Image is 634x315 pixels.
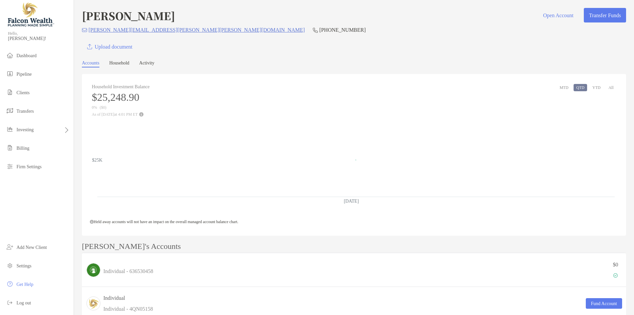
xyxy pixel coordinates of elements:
[606,84,616,91] button: All
[90,219,238,224] span: Held away accounts will not have an impact on the overall managed account balance chart.
[17,300,31,305] span: Log out
[6,144,14,152] img: billing icon
[87,263,100,277] img: logo account
[6,261,14,269] img: settings icon
[92,84,155,90] h4: Household Investment Balance
[88,26,305,34] p: [PERSON_NAME][EMAIL_ADDRESS][PERSON_NAME][PERSON_NAME][DOMAIN_NAME]
[17,90,30,95] span: Clients
[6,298,14,306] img: logout icon
[82,8,175,23] h4: [PERSON_NAME]
[17,282,33,287] span: Get Help
[17,263,31,268] span: Settings
[6,70,14,78] img: pipeline icon
[6,51,14,59] img: dashboard icon
[313,27,318,33] img: Phone Icon
[17,109,34,114] span: Transfers
[17,164,42,169] span: Firm Settings
[319,26,366,34] p: [PHONE_NUMBER]
[103,294,153,302] h3: Individual
[8,36,70,41] span: [PERSON_NAME]!
[6,88,14,96] img: clients icon
[590,84,603,91] button: YTD
[92,112,155,117] p: As of [DATE] at 4:01 PM ET
[103,267,153,275] p: Individual - 636530458
[6,125,14,133] img: investing icon
[586,298,622,309] button: Fund Account
[557,84,571,91] button: MTD
[538,8,579,22] button: Open Account
[17,53,37,58] span: Dashboard
[8,3,54,26] img: Falcon Wealth Planning Logo
[139,60,155,67] a: Activity
[6,162,14,170] img: firm-settings icon
[17,146,29,151] span: Billing
[87,297,100,310] img: logo account
[92,91,155,103] h3: $25,248.90
[6,243,14,251] img: add_new_client icon
[82,242,181,251] p: [PERSON_NAME]'s Accounts
[613,273,618,278] img: Account Status icon
[92,157,103,163] text: $25K
[139,112,144,117] img: Performance Info
[574,84,587,91] button: QTD
[6,107,14,115] img: transfers icon
[82,28,87,32] img: Email Icon
[100,105,106,110] span: ($0)
[6,280,14,288] img: get-help icon
[584,8,626,22] button: Transfer Funds
[17,245,47,250] span: Add New Client
[17,127,34,132] span: Investing
[17,72,32,77] span: Pipeline
[109,60,129,67] a: Household
[82,60,99,67] a: Accounts
[103,305,153,313] p: Individual - 4QN05158
[87,44,92,50] img: button icon
[613,260,618,269] p: $0
[92,105,97,110] span: 0%
[82,39,138,54] a: Upload document
[344,198,359,204] text: [DATE]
